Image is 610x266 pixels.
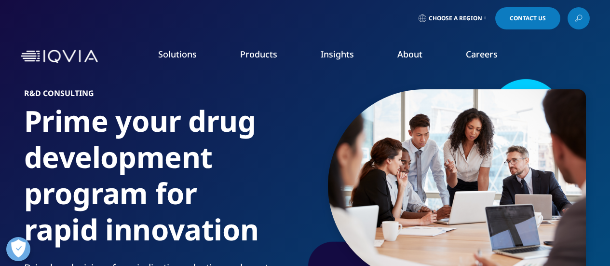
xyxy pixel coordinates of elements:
h1: Prime your drug development program for rapid innovation [24,103,301,261]
button: Open Preferences [6,237,30,261]
nav: Primary [102,34,590,79]
a: Solutions [158,48,197,60]
h6: R&D CONSULTING [24,89,301,103]
a: Products [240,48,277,60]
a: Careers [466,48,498,60]
img: IQVIA Healthcare Information Technology and Pharma Clinical Research Company [21,50,98,64]
a: Contact Us [495,7,560,29]
span: Contact Us [510,15,546,21]
span: Choose a Region [429,14,482,22]
a: About [397,48,422,60]
a: Insights [321,48,354,60]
